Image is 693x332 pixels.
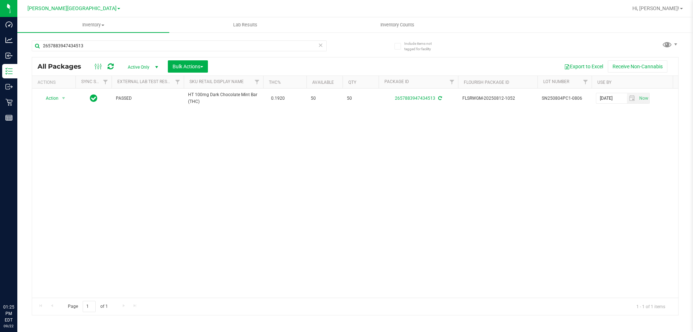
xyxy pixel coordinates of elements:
p: 09/22 [3,323,14,329]
a: Filter [580,76,592,88]
button: Receive Non-Cannabis [608,60,667,73]
span: Include items not tagged for facility [404,41,440,52]
div: Actions [38,80,73,85]
a: Package ID [384,79,409,84]
span: Hi, [PERSON_NAME]! [632,5,679,11]
span: Bulk Actions [173,64,203,69]
a: Flourish Package ID [464,80,509,85]
iframe: Resource center [7,274,29,296]
a: Filter [251,76,263,88]
a: Sync Status [81,79,109,84]
span: Sync from Compliance System [437,96,442,101]
span: HT 100mg Dark Chocolate Mint Bar (THC) [188,91,259,105]
button: Bulk Actions [168,60,208,73]
span: Inventory Counts [371,22,424,28]
inline-svg: Dashboard [5,21,13,28]
span: Inventory [17,22,169,28]
a: Inventory Counts [321,17,473,33]
span: select [59,93,68,103]
a: Filter [100,76,112,88]
span: select [627,93,637,103]
input: Search Package ID, Item Name, SKU, Lot or Part Number... [32,40,327,51]
span: Lab Results [223,22,267,28]
a: Filter [172,76,184,88]
span: Clear [318,40,323,50]
inline-svg: Analytics [5,36,13,44]
span: PASSED [116,95,179,102]
span: Action [39,93,59,103]
a: Lab Results [169,17,321,33]
inline-svg: Outbound [5,83,13,90]
inline-svg: Reports [5,114,13,121]
a: Qty [348,80,356,85]
span: In Sync [90,93,97,103]
span: FLSRWGM-20250812-1052 [462,95,533,102]
span: SN250804PC1-0806 [542,95,587,102]
a: Sku Retail Display Name [189,79,244,84]
span: All Packages [38,62,88,70]
span: 50 [311,95,338,102]
inline-svg: Retail [5,99,13,106]
a: THC% [269,80,281,85]
inline-svg: Inventory [5,68,13,75]
span: select [637,93,649,103]
a: External Lab Test Result [117,79,174,84]
span: 1 - 1 of 1 items [631,301,671,312]
span: Page of 1 [62,301,114,312]
a: 2657883947434513 [395,96,435,101]
input: 1 [83,301,96,312]
span: 0.1920 [267,93,288,104]
a: Use By [597,80,611,85]
span: [PERSON_NAME][GEOGRAPHIC_DATA] [27,5,117,12]
inline-svg: Inbound [5,52,13,59]
p: 01:25 PM EDT [3,304,14,323]
a: Available [312,80,334,85]
span: 50 [347,95,374,102]
a: Filter [446,76,458,88]
a: Inventory [17,17,169,33]
button: Export to Excel [559,60,608,73]
span: Set Current date [637,93,650,104]
a: Lot Number [543,79,569,84]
